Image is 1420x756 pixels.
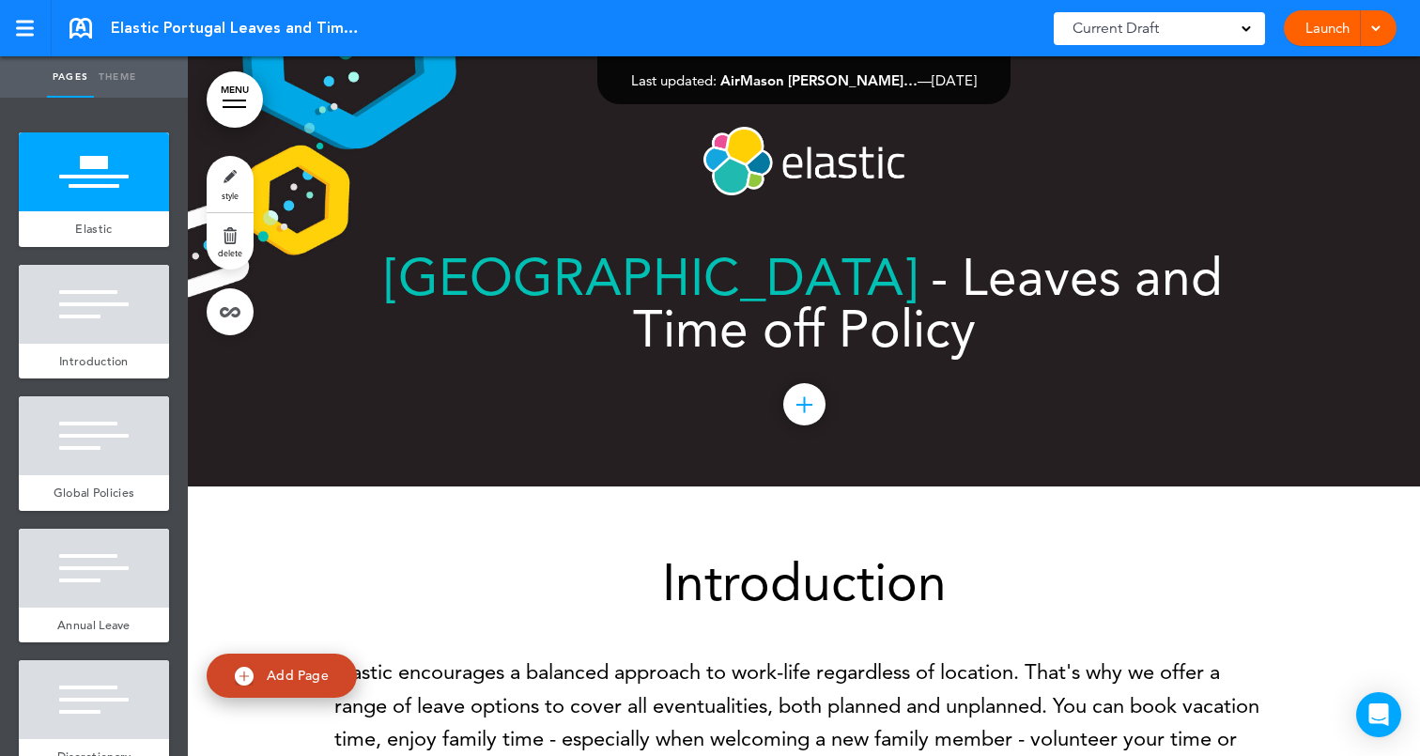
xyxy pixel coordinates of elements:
[54,485,135,501] span: Global Policies
[218,247,242,258] span: delete
[207,213,254,270] a: delete
[19,344,169,379] a: Introduction
[19,211,169,247] a: Elastic
[631,71,717,89] span: Last updated:
[57,617,131,633] span: Annual Leave
[207,654,357,698] a: Add Page
[631,73,977,87] div: —
[19,475,169,511] a: Global Policies
[111,18,364,39] span: Elastic Portugal Leaves and Time Off Policy (Delete)
[75,221,112,237] span: Elastic
[385,247,917,308] span: [GEOGRAPHIC_DATA]
[59,353,129,369] span: Introduction
[932,71,977,89] span: [DATE]
[47,56,94,98] a: Pages
[267,667,329,684] span: Add Page
[1073,15,1159,41] span: Current Draft
[94,56,141,98] a: Theme
[703,127,904,195] img: 1667437881112.png
[235,667,254,686] img: add.svg
[633,247,1224,360] span: - Leaves and Time off Policy
[1356,692,1401,737] div: Open Intercom Messenger
[720,71,918,89] span: AirMason [PERSON_NAME]…
[334,557,1273,609] h1: Introduction
[222,190,239,201] span: style
[207,71,263,128] a: MENU
[207,156,254,212] a: style
[19,608,169,643] a: Annual Leave
[1298,10,1357,46] a: Launch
